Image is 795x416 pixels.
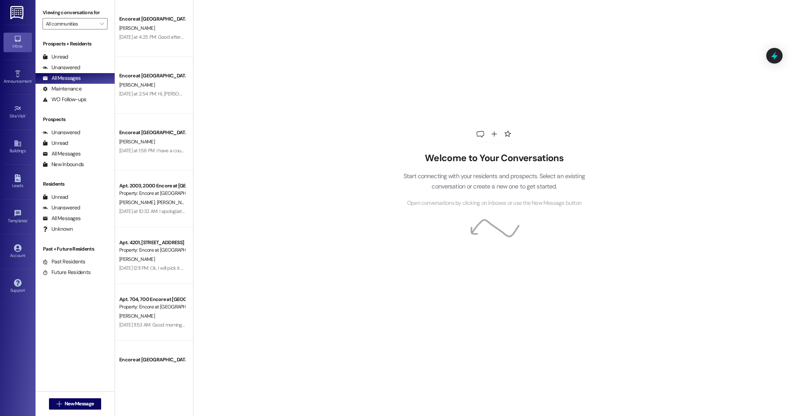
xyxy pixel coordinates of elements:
div: [DATE] 11:53 AM: Good morning, I tried to call and follow up about the online registration and le... [119,322,659,328]
div: All Messages [43,75,81,82]
i:  [100,21,104,27]
input: All communities [46,18,96,29]
div: Encore at [GEOGRAPHIC_DATA] [119,356,185,363]
div: Unread [43,53,68,61]
span: • [26,113,27,117]
div: Apt. 2003, 2000 Encore at [GEOGRAPHIC_DATA] [119,182,185,190]
a: Inbox [4,33,32,52]
div: Apt. 4201, [STREET_ADDRESS] [119,239,185,246]
span: [PERSON_NAME] [119,138,155,145]
span: [PERSON_NAME] [119,366,155,372]
span: [PERSON_NAME] [119,313,155,319]
div: Prospects [35,116,115,123]
div: Past + Future Residents [35,245,115,253]
a: Site Visit • [4,103,32,122]
span: [PERSON_NAME] [119,25,155,31]
span: Open conversations by clicking on inboxes or use the New Message button [407,199,581,208]
div: [DATE] at 1:58 PM: I have a couple questions if you have a second to call me [119,147,274,154]
div: WO Follow-ups [43,96,86,103]
div: All Messages [43,150,81,158]
span: New Message [65,400,94,407]
span: [PERSON_NAME] [119,82,155,88]
div: Encore at [GEOGRAPHIC_DATA] [119,129,185,136]
div: Unanswered [43,204,80,212]
div: Prospects + Residents [35,40,115,48]
div: [DATE] at 10:32 AM: I apologize! We hadn't seen the call in our system. What date and time works ... [119,208,369,214]
div: All Messages [43,215,81,222]
div: [DATE] 12:11 PM: Ok, I will pick it up this afternoon. Thanks [119,265,232,271]
div: Maintenance [43,85,82,93]
div: Apt. 704, 700 Encore at [GEOGRAPHIC_DATA] [119,296,185,303]
div: Unanswered [43,129,80,136]
div: Unread [43,193,68,201]
button: New Message [49,398,102,410]
a: Buildings [4,137,32,157]
h2: Welcome to Your Conversations [393,153,596,164]
span: [PERSON_NAME] [119,256,155,262]
div: Unanswered [43,64,80,71]
div: Property: Encore at [GEOGRAPHIC_DATA] [119,303,185,311]
p: Start connecting with your residents and prospects. Select an existing conversation or create a n... [393,171,596,191]
div: Property: Encore at [GEOGRAPHIC_DATA] [119,190,185,197]
div: Residents [35,180,115,188]
a: Leads [4,172,32,191]
div: Unknown [43,225,73,233]
div: Encore at [GEOGRAPHIC_DATA] [119,15,185,23]
a: Account [4,242,32,261]
span: [PERSON_NAME] [119,199,157,206]
span: • [27,217,28,222]
a: Support [4,277,32,296]
div: New Inbounds [43,161,84,168]
div: Unread [43,139,68,147]
label: Viewing conversations for [43,7,108,18]
a: Templates • [4,207,32,226]
div: Past Residents [43,258,86,266]
i:  [56,401,62,407]
div: Property: Encore at [GEOGRAPHIC_DATA] [119,246,185,254]
span: • [32,78,33,83]
div: Future Residents [43,269,91,276]
span: [PERSON_NAME] [157,199,192,206]
div: Encore at [GEOGRAPHIC_DATA] [119,72,185,80]
img: ResiDesk Logo [10,6,25,19]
